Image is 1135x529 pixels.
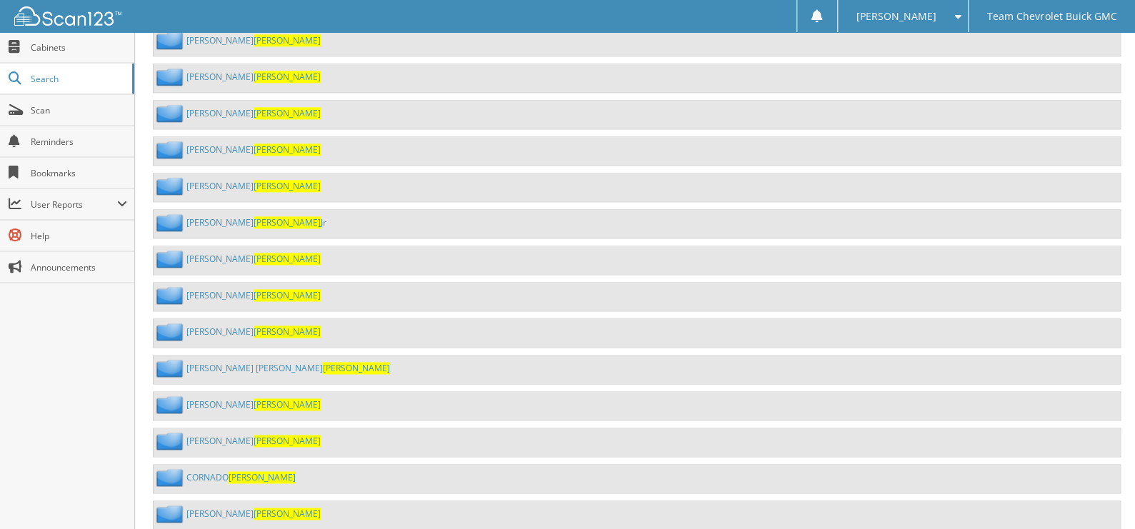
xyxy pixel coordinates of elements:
img: folder2.png [156,68,186,86]
span: Search [31,73,125,85]
img: folder2.png [156,396,186,413]
span: [PERSON_NAME] [254,253,321,265]
a: [PERSON_NAME][PERSON_NAME]Jr [186,216,326,228]
span: Announcements [31,261,127,273]
span: Help [31,230,127,242]
span: [PERSON_NAME] [254,435,321,447]
span: [PERSON_NAME] [254,180,321,192]
span: [PERSON_NAME] [323,362,390,374]
a: [PERSON_NAME][PERSON_NAME] [186,289,321,301]
span: Bookmarks [31,167,127,179]
img: folder2.png [156,250,186,268]
img: folder2.png [156,213,186,231]
img: folder2.png [156,31,186,49]
span: [PERSON_NAME] [254,508,321,520]
span: [PERSON_NAME] [254,107,321,119]
a: [PERSON_NAME][PERSON_NAME] [186,326,321,338]
img: scan123-logo-white.svg [14,6,121,26]
a: [PERSON_NAME] [PERSON_NAME][PERSON_NAME] [186,362,390,374]
span: Reminders [31,136,127,148]
span: Team Chevrolet Buick GMC [987,12,1116,21]
span: Scan [31,104,127,116]
img: folder2.png [156,323,186,341]
a: [PERSON_NAME][PERSON_NAME] [186,107,321,119]
span: [PERSON_NAME] [254,326,321,338]
a: CORNADO[PERSON_NAME] [186,471,296,483]
span: Cabinets [31,41,127,54]
img: folder2.png [156,359,186,377]
img: folder2.png [156,432,186,450]
span: [PERSON_NAME] [254,34,321,46]
span: [PERSON_NAME] [254,216,321,228]
img: folder2.png [156,177,186,195]
span: [PERSON_NAME] [254,143,321,156]
span: [PERSON_NAME] [856,12,936,21]
a: [PERSON_NAME][PERSON_NAME] [186,398,321,410]
a: [PERSON_NAME][PERSON_NAME] [186,435,321,447]
span: [PERSON_NAME] [229,471,296,483]
img: folder2.png [156,286,186,304]
span: User Reports [31,198,117,211]
a: [PERSON_NAME][PERSON_NAME] [186,34,321,46]
iframe: Chat Widget [1064,460,1135,529]
a: [PERSON_NAME][PERSON_NAME] [186,143,321,156]
a: [PERSON_NAME][PERSON_NAME] [186,508,321,520]
a: [PERSON_NAME][PERSON_NAME] [186,180,321,192]
a: [PERSON_NAME][PERSON_NAME] [186,253,321,265]
img: folder2.png [156,104,186,122]
img: folder2.png [156,141,186,158]
span: [PERSON_NAME] [254,398,321,410]
img: folder2.png [156,505,186,523]
a: [PERSON_NAME][PERSON_NAME] [186,71,321,83]
img: folder2.png [156,468,186,486]
span: [PERSON_NAME] [254,71,321,83]
span: [PERSON_NAME] [254,289,321,301]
